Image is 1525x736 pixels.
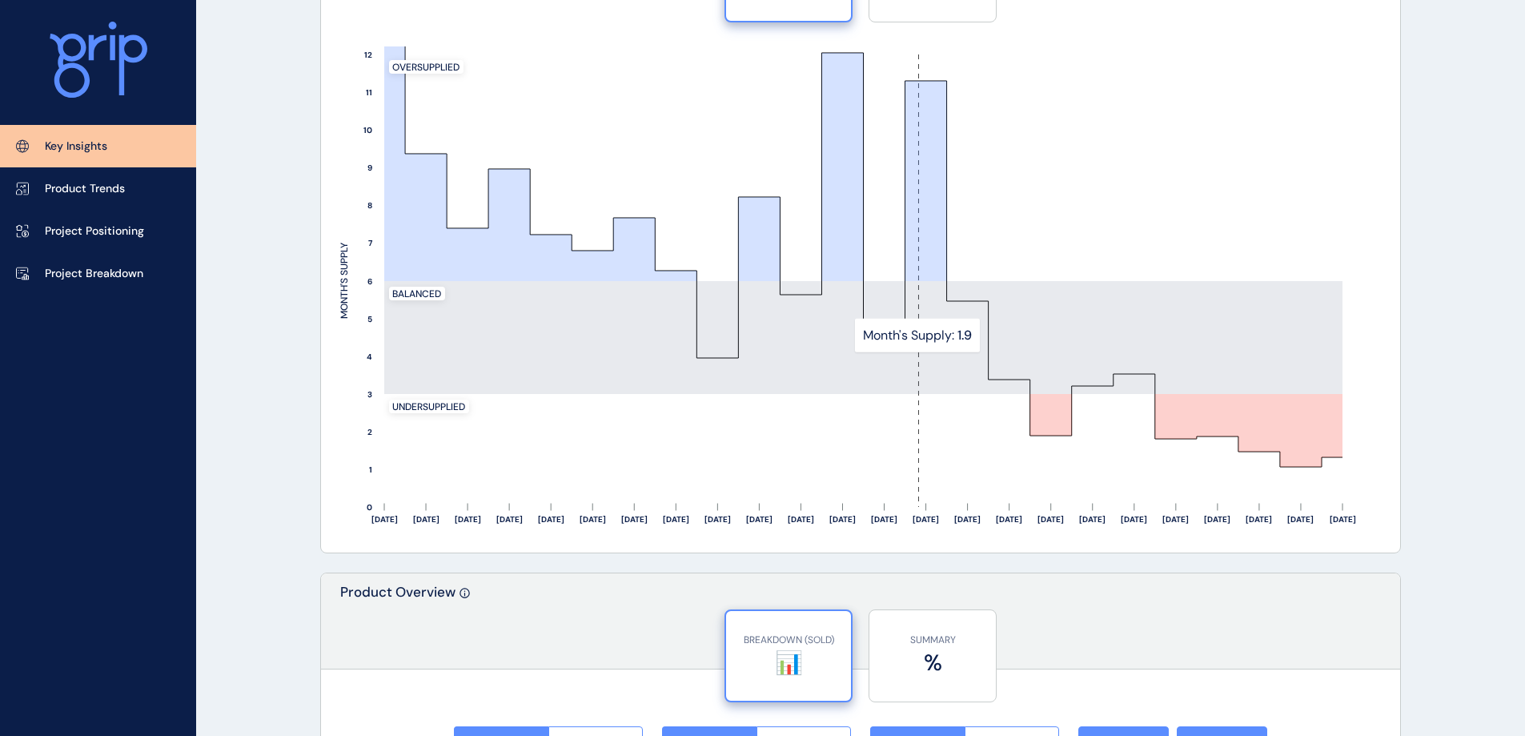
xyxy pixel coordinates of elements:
p: Key Insights [45,139,107,155]
text: [DATE] [1037,514,1064,525]
text: 6 [367,276,372,287]
text: [DATE] [746,514,773,525]
text: MONTH'S SUPPLY [338,243,351,319]
p: SUMMARY [877,633,988,647]
text: [DATE] [829,514,856,525]
text: 2 [367,427,372,437]
text: [DATE] [455,514,481,525]
label: % [877,647,988,678]
text: [DATE] [704,514,731,525]
text: [DATE] [788,514,814,525]
text: [DATE] [1162,514,1189,525]
text: 11 [366,87,372,98]
text: [DATE] [1121,514,1147,525]
text: 10 [363,125,372,135]
text: 0 [367,502,372,513]
text: 1 [369,465,372,475]
text: [DATE] [413,514,439,525]
text: [DATE] [1204,514,1230,525]
text: [DATE] [871,514,897,525]
text: [DATE] [538,514,564,525]
text: [DATE] [580,514,606,525]
text: 7 [368,238,373,248]
p: Project Positioning [45,223,144,239]
text: 9 [367,163,372,173]
text: [DATE] [996,514,1022,525]
text: [DATE] [371,514,398,525]
text: [DATE] [954,514,981,525]
text: [DATE] [496,514,523,525]
p: Product Trends [45,181,125,197]
text: 3 [367,389,372,400]
text: 5 [367,314,372,324]
text: [DATE] [913,514,939,525]
text: [DATE] [621,514,648,525]
text: [DATE] [1287,514,1314,525]
p: BREAKDOWN (SOLD) [734,633,843,647]
label: 📊 [734,647,843,678]
p: Project Breakdown [45,266,143,282]
p: Product Overview [340,583,455,669]
text: 12 [364,50,372,60]
text: [DATE] [1079,514,1106,525]
text: [DATE] [663,514,689,525]
text: 8 [367,200,372,211]
text: [DATE] [1246,514,1272,525]
text: 4 [367,352,372,362]
text: [DATE] [1330,514,1356,525]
